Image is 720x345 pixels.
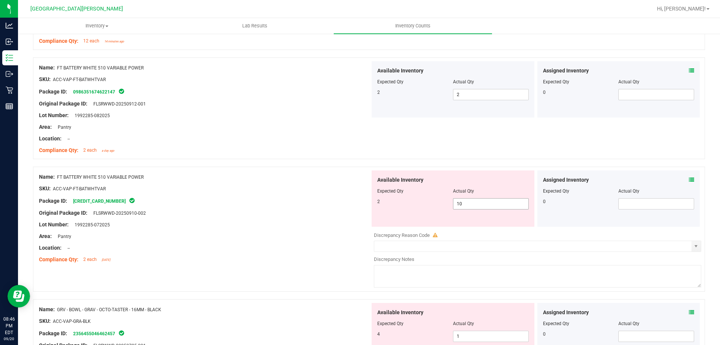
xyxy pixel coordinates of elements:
[57,65,144,71] span: FT BATTERY WHITE 510 VARIABLE POWER
[377,79,403,84] span: Expected Qty
[618,188,694,194] div: Actual Qty
[39,210,87,216] span: Original Package ID:
[618,78,694,85] div: Actual Qty
[118,87,125,95] span: In Sync
[39,65,55,71] span: Name:
[6,54,13,62] inline-svg: Inventory
[39,198,67,204] span: Package ID:
[39,306,55,312] span: Name:
[657,6,706,12] span: Hi, [PERSON_NAME]!
[90,211,146,216] span: FLSRWWD-20250910-002
[57,307,161,312] span: GRV - BOWL - GRAV - OCTO-TASTER - 16MM - BLACK
[543,331,619,337] div: 0
[377,188,403,194] span: Expected Qty
[102,258,110,262] span: [DATE]
[83,148,97,153] span: 2 each
[39,89,67,95] span: Package ID:
[6,22,13,29] inline-svg: Analytics
[39,245,61,251] span: Location:
[30,6,123,12] span: [GEOGRAPHIC_DATA][PERSON_NAME]
[39,147,78,153] span: Compliance Qty:
[71,222,110,227] span: 1992285-072025
[543,78,619,85] div: Expected Qty
[453,89,528,100] input: 2
[83,38,99,44] span: 12 each
[543,198,619,205] div: 0
[6,86,13,94] inline-svg: Retail
[39,136,61,142] span: Location:
[39,221,69,227] span: Lot Number:
[543,320,619,327] div: Expected Qty
[6,70,13,78] inline-svg: Outbound
[453,79,474,84] span: Actual Qty
[39,233,52,239] span: Area:
[377,199,380,204] span: 2
[39,112,69,118] span: Lot Number:
[543,309,589,316] span: Assigned Inventory
[543,89,619,96] div: 0
[39,185,51,191] span: SKU:
[54,125,71,130] span: Pantry
[90,101,146,107] span: FLSRWWD-20250912-001
[71,113,110,118] span: 1992285-082025
[39,256,78,262] span: Compliance Qty:
[64,246,70,251] span: --
[377,90,380,95] span: 2
[39,318,51,324] span: SKU:
[453,188,474,194] span: Actual Qty
[334,18,492,34] a: Inventory Counts
[39,124,52,130] span: Area:
[73,331,115,336] a: 2356455046462457
[691,241,701,252] span: select
[3,336,15,342] p: 09/20
[64,136,70,142] span: --
[53,77,106,82] span: ACC-VAP-FT-BATWHTVAR
[618,320,694,327] div: Actual Qty
[385,23,441,29] span: Inventory Counts
[543,67,589,75] span: Assigned Inventory
[543,188,619,194] div: Expected Qty
[118,329,125,337] span: In Sync
[39,101,87,107] span: Original Package ID:
[543,176,589,184] span: Assigned Inventory
[57,175,144,180] span: FT BATTERY WHITE 510 VARIABLE POWER
[104,40,124,43] span: 14 minutes ago
[54,234,71,239] span: Pantry
[377,67,423,75] span: Available Inventory
[18,23,175,29] span: Inventory
[129,197,135,204] span: In Sync
[6,38,13,45] inline-svg: Inbound
[374,256,701,263] div: Discrepancy Notes
[53,186,106,191] span: ACC-VAP-FT-BATWHTVAR
[377,309,423,316] span: Available Inventory
[232,23,277,29] span: Lab Results
[453,321,474,326] span: Actual Qty
[7,285,30,307] iframe: Resource center
[53,319,91,324] span: ACC-VAP-GRA-BLK
[18,18,176,34] a: Inventory
[374,232,430,238] span: Discrepancy Reason Code
[39,76,51,82] span: SKU:
[6,102,13,110] inline-svg: Reports
[39,38,78,44] span: Compliance Qty:
[73,199,126,204] a: [CREDIT_CARD_NUMBER]
[453,199,528,209] input: 10
[453,331,528,342] input: 1
[102,149,114,152] span: a day ago
[176,18,334,34] a: Lab Results
[73,89,115,95] a: 0986351674622147
[377,321,403,326] span: Expected Qty
[83,257,97,262] span: 2 each
[39,330,67,336] span: Package ID:
[3,316,15,336] p: 08:46 PM EDT
[377,331,380,337] span: 4
[39,174,55,180] span: Name:
[377,176,423,184] span: Available Inventory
